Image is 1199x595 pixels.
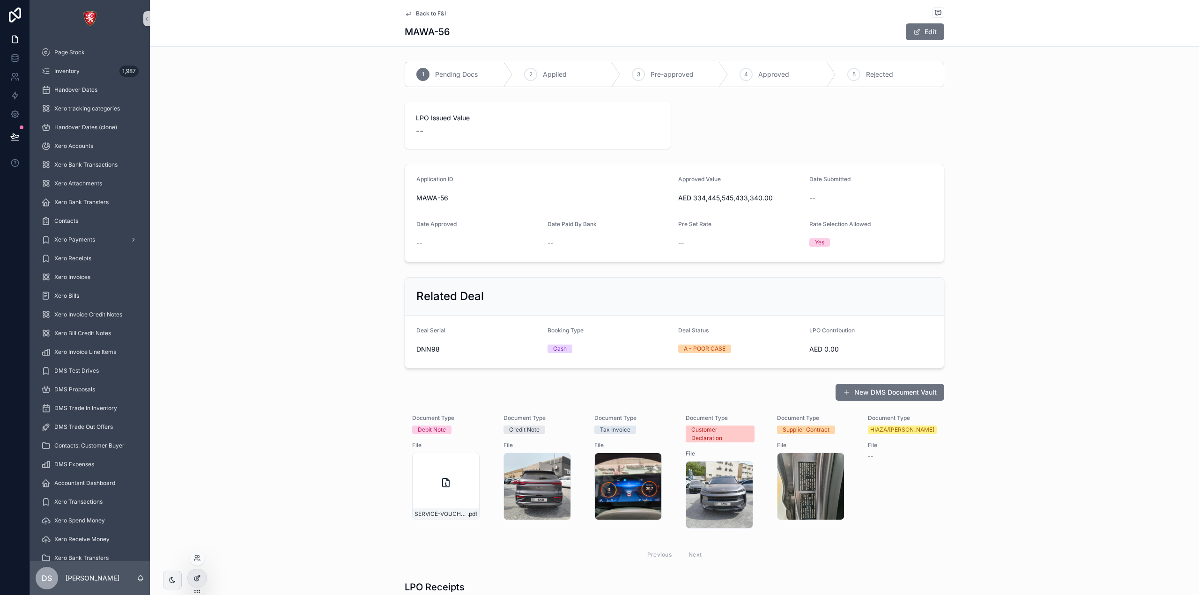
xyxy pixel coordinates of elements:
div: Customer Declaration [691,426,749,442]
span: Rate Selection Allowed [809,220,871,228]
span: 3 [637,71,640,78]
span: Pre Set Rate [678,220,711,228]
a: Xero Bill Credit Notes [36,325,144,342]
h2: Related Deal [416,289,484,304]
button: Edit [906,23,944,40]
span: DNN98 [416,345,540,354]
div: Tax Invoice [600,426,630,434]
button: New DMS Document Vault [836,384,944,401]
p: [PERSON_NAME] [66,573,119,583]
div: 1,987 [119,66,139,77]
span: Xero tracking categories [54,105,120,112]
span: Xero Spend Money [54,517,105,524]
a: Xero Bank Transfers [36,550,144,566]
span: Deal Status [678,327,709,334]
a: Handover Dates [36,81,144,98]
span: Document Type [412,414,481,422]
span: Xero Receive Money [54,536,110,543]
a: Xero Payments [36,231,144,248]
span: -- [416,125,423,138]
a: Document TypeSupplier ContractFile [770,407,853,536]
span: Document Type [777,414,846,422]
span: Xero Bank Transfers [54,198,109,206]
span: Xero Invoice Line Items [54,348,116,356]
span: Xero Receipts [54,255,91,262]
span: Xero Accounts [54,142,93,150]
span: LPO Contribution [809,327,855,334]
a: Xero Attachments [36,175,144,192]
a: Xero tracking categories [36,100,144,117]
a: Document TypeHIAZA/[PERSON_NAME]File-- [860,407,944,536]
span: Document Type [503,414,572,422]
span: .pdf [467,510,477,518]
span: File [412,441,481,449]
a: DMS Trade Out Offers [36,419,144,435]
span: Accountant Dashboard [54,479,115,487]
a: Inventory1,987 [36,63,144,80]
span: 5 [852,71,856,78]
span: -- [809,193,815,203]
span: Approved Value [678,176,721,183]
div: Supplier Contract [783,426,829,434]
span: Application ID [416,176,453,183]
div: A - POOR CASE [684,345,725,353]
span: Xero Invoice Credit Notes [54,311,122,318]
div: Cash [553,345,567,353]
a: Xero Bank Transactions [36,156,144,173]
h1: MAWA-56 [405,25,450,38]
span: Xero Payments [54,236,95,243]
span: Xero Bills [54,292,79,300]
span: Date Approved [416,220,457,228]
span: -- [416,238,422,248]
span: 1 [422,71,424,78]
span: Document Type [594,414,663,422]
span: File [777,441,846,449]
a: Page Stock [36,44,144,61]
span: Deal Serial [416,327,445,334]
a: Document TypeCustomer DeclarationFile [678,407,762,536]
span: Xero Attachments [54,180,102,187]
a: DMS Test Drives [36,362,144,379]
span: SERVICE-VOUCHER---AH00563 [414,510,467,518]
span: -- [548,238,553,248]
span: Xero Bill Credit Notes [54,330,111,337]
a: Xero Spend Money [36,512,144,529]
span: Contacts: Customer Buyer [54,442,125,449]
span: Inventory [54,67,80,75]
a: Back to F&I [405,10,446,17]
span: 4 [744,71,748,78]
span: DS [42,573,52,584]
a: Xero Bills [36,287,144,304]
span: File [503,441,572,449]
a: Xero Invoices [36,269,144,286]
a: DMS Expenses [36,456,144,473]
a: Document TypeDebit NoteFileSERVICE-VOUCHER---AH00563.pdf [405,407,488,536]
div: Yes [815,238,824,247]
span: DMS Trade Out Offers [54,423,113,431]
span: AED 0.00 [809,345,933,354]
a: Accountant Dashboard [36,475,144,492]
a: Xero Invoice Line Items [36,344,144,360]
span: DMS Test Drives [54,367,99,375]
h1: LPO Receipts [405,580,465,594]
a: Document TypeCredit NoteFile [496,407,580,536]
span: Handover Dates [54,86,97,94]
span: Pending Docs [435,70,478,79]
span: MAWA-56 [416,193,671,203]
img: App logo [82,11,97,26]
a: DMS Trade In Inventory [36,400,144,417]
span: Page Stock [54,49,85,56]
div: Credit Note [509,426,540,434]
div: Debit Note [418,426,446,434]
span: LPO Issued Value [416,113,659,123]
span: Handover Dates (clone) [54,124,117,131]
span: DMS Expenses [54,461,94,468]
a: Xero Transactions [36,493,144,510]
span: Booking Type [548,327,584,334]
span: Xero Bank Transfers [54,554,109,562]
a: DMS Proposals [36,381,144,398]
a: Xero Receipts [36,250,144,267]
span: Document Type [686,414,755,422]
a: Contacts [36,213,144,229]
